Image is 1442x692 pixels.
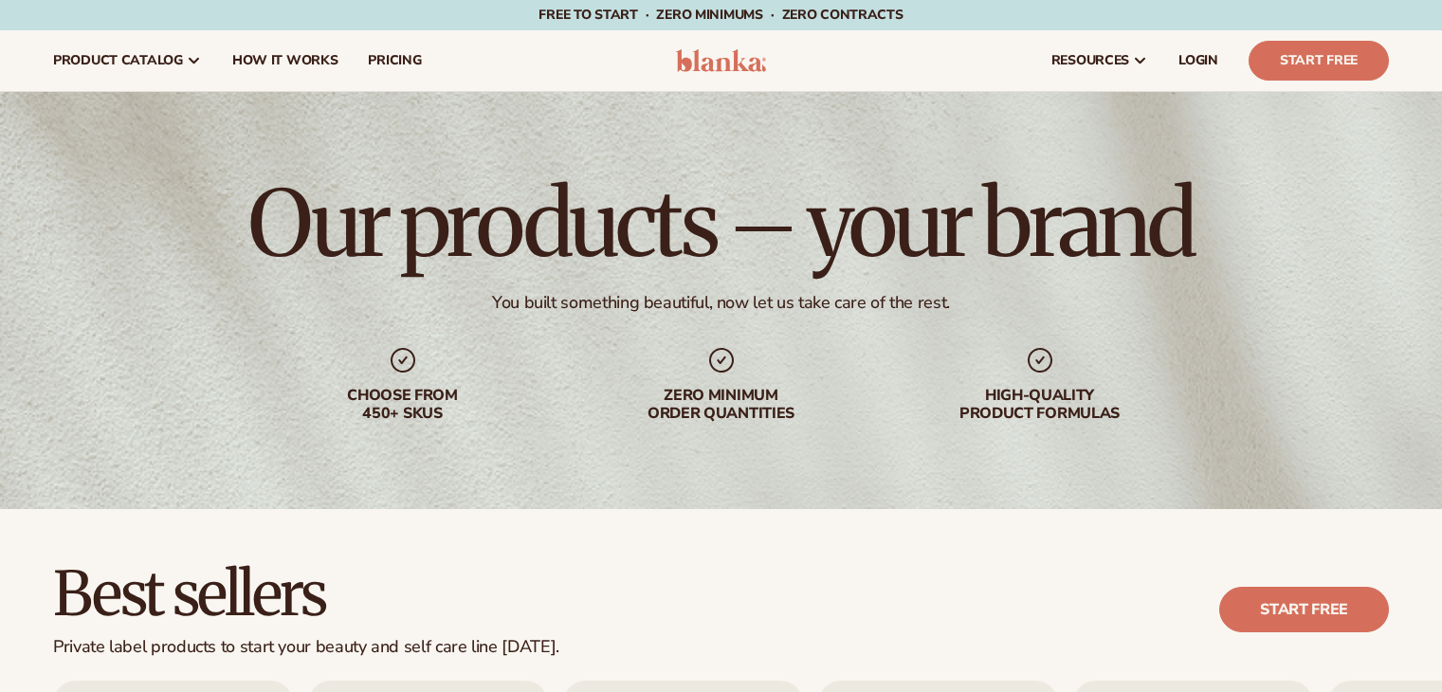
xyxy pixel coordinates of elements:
span: resources [1051,53,1129,68]
span: LOGIN [1178,53,1218,68]
div: High-quality product formulas [919,387,1161,423]
div: Zero minimum order quantities [600,387,843,423]
div: You built something beautiful, now let us take care of the rest. [492,292,950,314]
h2: Best sellers [53,562,559,626]
a: product catalog [38,30,217,91]
a: LOGIN [1163,30,1233,91]
div: Choose from 450+ Skus [282,387,524,423]
a: Start free [1219,587,1389,632]
h1: Our products – your brand [248,178,1193,269]
span: Free to start · ZERO minimums · ZERO contracts [538,6,903,24]
img: logo [676,49,766,72]
span: How It Works [232,53,338,68]
a: pricing [353,30,436,91]
span: pricing [368,53,421,68]
a: How It Works [217,30,354,91]
span: product catalog [53,53,183,68]
a: Start Free [1249,41,1389,81]
div: Private label products to start your beauty and self care line [DATE]. [53,637,559,658]
a: resources [1036,30,1163,91]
